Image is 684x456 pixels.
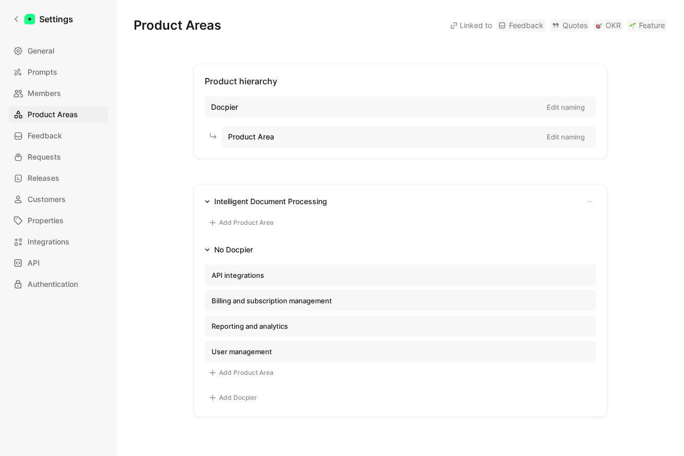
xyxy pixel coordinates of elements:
a: Prompts [8,64,108,81]
span: General [28,45,54,57]
span: Customers [28,193,66,206]
a: Feedback [496,19,546,32]
a: API [8,255,108,271]
button: Billing and subscription management [205,290,596,311]
a: 🎯OKR [594,19,623,32]
button: User management [205,341,596,362]
span: API integrations [212,270,264,280]
span: Docpier [211,101,238,113]
a: Product Areas [8,106,108,123]
img: 🎯 [596,22,602,29]
button: API integrations [205,265,596,286]
a: Members [8,85,108,102]
div: No Docpier [214,243,253,256]
span: Product hierarchy [205,76,277,86]
button: Add Product Area [205,366,277,379]
span: API [28,257,40,269]
a: Settings [8,8,77,30]
span: Releases [28,172,59,185]
a: General [8,42,108,59]
div: Intelligent Document Processing [214,195,327,208]
span: Reporting and analytics [212,321,288,331]
button: Intelligent Document Processing [200,195,331,208]
a: Quotes [550,19,590,32]
button: No Docpier [200,243,257,256]
a: Integrations [8,233,108,250]
div: Linked to [450,19,492,32]
h1: Product Areas [134,17,221,34]
span: Feedback [28,129,62,142]
a: Feedback [8,127,108,144]
span: Authentication [28,278,78,291]
span: Integrations [28,235,69,248]
button: Reporting and analytics [205,315,596,337]
span: Requests [28,151,61,163]
a: Authentication [8,276,108,293]
h1: Settings [39,13,73,25]
span: Properties [28,214,64,227]
a: 🌱Feature [627,19,667,32]
img: 🌱 [629,22,636,29]
span: Members [28,87,61,100]
button: Add Product Area [205,216,277,229]
span: Product Areas [28,108,78,121]
span: Product Area [228,130,274,143]
a: Requests [8,148,108,165]
button: Edit naming [542,129,590,144]
a: Customers [8,191,108,208]
span: User management [212,347,272,356]
button: Edit naming [542,100,590,115]
a: Properties [8,212,108,229]
span: Prompts [28,66,57,78]
span: Billing and subscription management [212,296,332,305]
button: Add Docpier [205,391,261,404]
a: Releases [8,170,108,187]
